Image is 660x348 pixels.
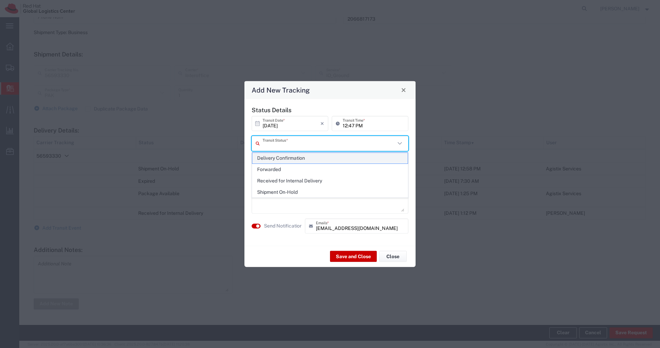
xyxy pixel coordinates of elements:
agx-label: Send Notification [264,222,301,230]
button: Close [379,251,407,262]
span: Delivery Confirmation [252,153,408,164]
span: Forwarded [252,164,408,175]
h4: Add New Tracking [252,85,310,95]
i: × [320,118,324,129]
label: Send Notification [264,222,302,230]
span: Shipment On-Hold [252,187,408,198]
button: Close [399,85,408,95]
h5: Status Details [252,106,408,113]
span: Received for Internal Delivery [252,176,408,186]
button: Save and Close [330,251,377,262]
